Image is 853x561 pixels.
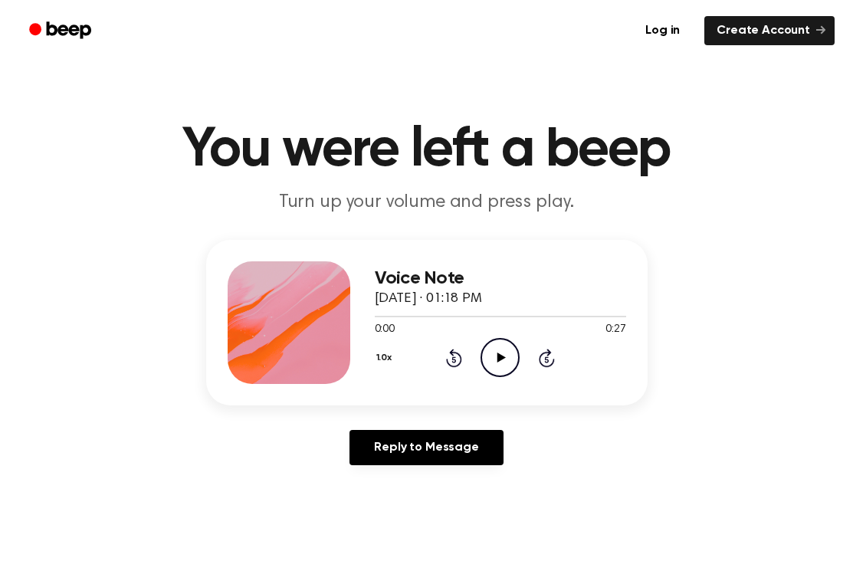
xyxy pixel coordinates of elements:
[34,123,819,178] h1: You were left a beep
[18,16,105,46] a: Beep
[375,268,626,289] h3: Voice Note
[375,322,395,338] span: 0:00
[133,190,721,215] p: Turn up your volume and press play.
[349,430,503,465] a: Reply to Message
[704,16,835,45] a: Create Account
[605,322,625,338] span: 0:27
[375,292,482,306] span: [DATE] · 01:18 PM
[630,13,695,48] a: Log in
[375,345,398,371] button: 1.0x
